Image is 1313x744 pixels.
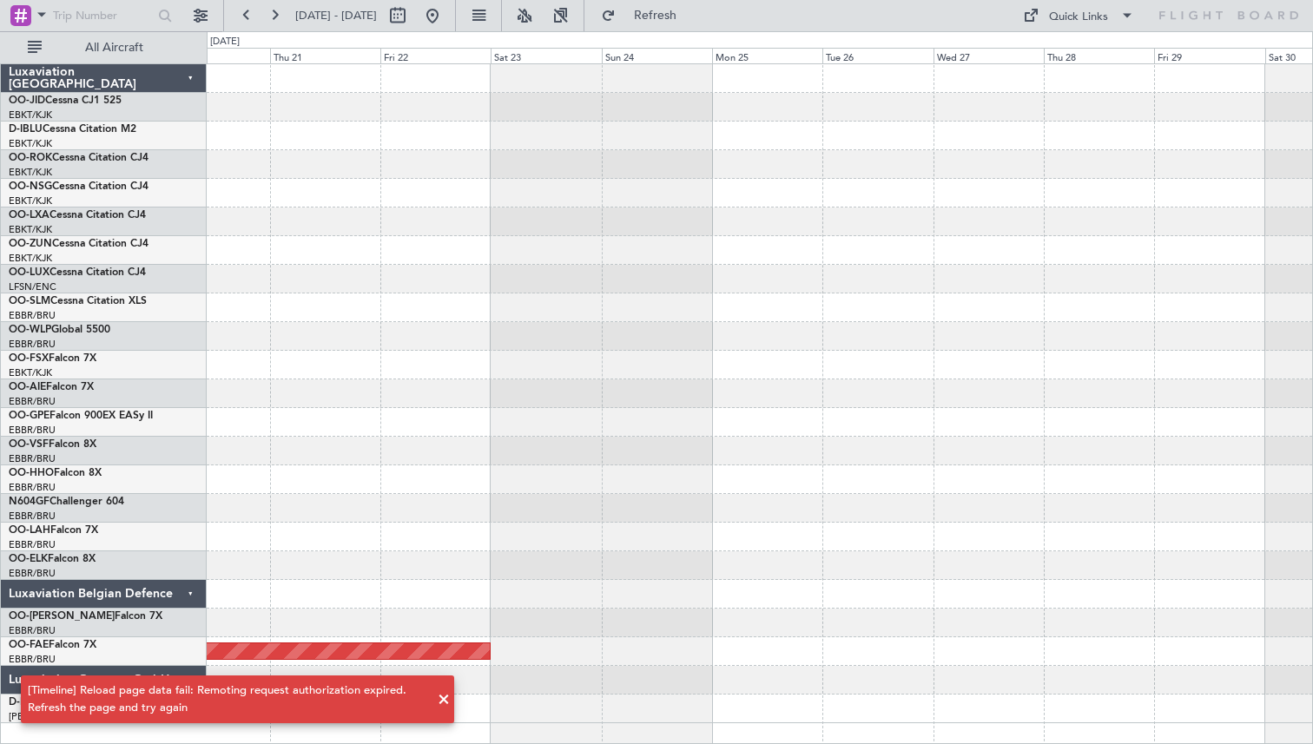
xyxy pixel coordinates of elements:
div: Sun 24 [602,48,712,63]
span: OO-NSG [9,181,52,192]
div: Mon 25 [712,48,822,63]
a: OO-WLPGlobal 5500 [9,325,110,335]
button: All Aircraft [19,34,188,62]
span: OO-LUX [9,267,49,278]
a: OO-FAEFalcon 7X [9,640,96,650]
a: EBBR/BRU [9,624,56,637]
a: OO-VSFFalcon 8X [9,439,96,450]
span: Refresh [619,10,692,22]
a: OO-AIEFalcon 7X [9,382,94,392]
a: EBBR/BRU [9,338,56,351]
a: EBKT/KJK [9,109,52,122]
input: Trip Number [53,3,153,29]
a: EBBR/BRU [9,567,56,580]
div: Sat 23 [491,48,601,63]
a: EBBR/BRU [9,653,56,666]
span: OO-SLM [9,296,50,306]
a: OO-ROKCessna Citation CJ4 [9,153,148,163]
a: OO-NSGCessna Citation CJ4 [9,181,148,192]
a: OO-SLMCessna Citation XLS [9,296,147,306]
a: EBBR/BRU [9,481,56,494]
span: [DATE] - [DATE] [295,8,377,23]
span: OO-LAH [9,525,50,536]
span: OO-FSX [9,353,49,364]
a: OO-LXACessna Citation CJ4 [9,210,146,221]
div: Fri 29 [1154,48,1264,63]
button: Quick Links [1014,2,1143,30]
div: [Timeline] Reload page data fail: Remoting request authorization expired. Refresh the page and tr... [28,682,428,716]
span: OO-GPE [9,411,49,421]
div: Wed 20 [159,48,269,63]
div: Wed 27 [934,48,1044,63]
span: OO-ZUN [9,239,52,249]
div: Thu 21 [270,48,380,63]
a: OO-JIDCessna CJ1 525 [9,95,122,106]
a: EBKT/KJK [9,166,52,179]
a: EBKT/KJK [9,194,52,207]
span: OO-ROK [9,153,52,163]
a: OO-ELKFalcon 8X [9,554,96,564]
span: OO-FAE [9,640,49,650]
a: OO-HHOFalcon 8X [9,468,102,478]
span: OO-VSF [9,439,49,450]
a: OO-FSXFalcon 7X [9,353,96,364]
a: OO-ZUNCessna Citation CJ4 [9,239,148,249]
a: OO-LUXCessna Citation CJ4 [9,267,146,278]
a: LFSN/ENC [9,280,56,293]
a: EBBR/BRU [9,395,56,408]
span: OO-ELK [9,554,48,564]
div: Fri 22 [380,48,491,63]
button: Refresh [593,2,697,30]
span: All Aircraft [45,42,183,54]
a: EBBR/BRU [9,510,56,523]
span: OO-LXA [9,210,49,221]
a: EBKT/KJK [9,223,52,236]
span: OO-WLP [9,325,51,335]
a: EBBR/BRU [9,538,56,551]
a: EBKT/KJK [9,137,52,150]
a: EBBR/BRU [9,452,56,465]
a: N604GFChallenger 604 [9,497,124,507]
a: EBBR/BRU [9,309,56,322]
span: OO-JID [9,95,45,106]
a: EBBR/BRU [9,424,56,437]
span: OO-AIE [9,382,46,392]
a: OO-GPEFalcon 900EX EASy II [9,411,153,421]
div: [DATE] [210,35,240,49]
span: OO-[PERSON_NAME] [9,611,115,622]
a: EBKT/KJK [9,252,52,265]
a: EBKT/KJK [9,366,52,379]
a: OO-[PERSON_NAME]Falcon 7X [9,611,162,622]
a: D-IBLUCessna Citation M2 [9,124,136,135]
span: D-IBLU [9,124,43,135]
div: Quick Links [1049,9,1108,26]
span: N604GF [9,497,49,507]
div: Thu 28 [1044,48,1154,63]
a: OO-LAHFalcon 7X [9,525,98,536]
div: Tue 26 [822,48,933,63]
span: OO-HHO [9,468,54,478]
